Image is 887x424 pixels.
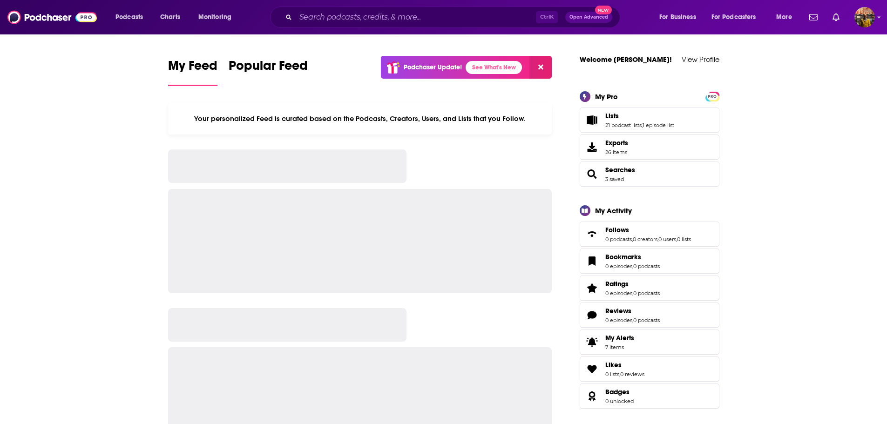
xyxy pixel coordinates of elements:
[605,280,629,288] span: Ratings
[707,92,718,99] a: PRO
[7,8,97,26] img: Podchaser - Follow, Share and Rate Podcasts
[605,263,632,269] a: 0 episodes
[653,10,708,25] button: open menu
[642,122,643,128] span: ,
[711,11,756,24] span: For Podcasters
[168,103,552,135] div: Your personalized Feed is curated based on the Podcasts, Creators, Users, and Lists that you Follow.
[605,253,660,261] a: Bookmarks
[682,55,719,64] a: View Profile
[580,135,719,160] a: Exports
[565,12,612,23] button: Open AdvancedNew
[676,236,677,242] span: ,
[605,398,634,404] a: 0 unlocked
[580,330,719,355] a: My Alerts
[404,63,462,71] p: Podchaser Update!
[619,371,620,377] span: ,
[770,10,804,25] button: open menu
[605,388,630,396] span: Badges
[707,93,718,100] span: PRO
[658,236,676,242] a: 0 users
[595,6,612,14] span: New
[605,139,628,147] span: Exports
[583,255,602,268] a: Bookmarks
[605,176,624,182] a: 3 saved
[605,307,631,315] span: Reviews
[192,10,244,25] button: open menu
[633,263,660,269] a: 0 podcasts
[168,58,217,86] a: My Feed
[605,344,634,350] span: 7 items
[659,11,696,24] span: For Business
[536,11,558,23] span: Ctrl K
[580,357,719,382] span: Likes
[605,280,660,288] a: Ratings
[657,236,658,242] span: ,
[583,309,602,322] a: Reviews
[595,92,618,101] div: My Pro
[806,9,821,25] a: Show notifications dropdown
[705,10,770,25] button: open menu
[605,361,644,369] a: Likes
[633,236,657,242] a: 0 creators
[620,371,644,377] a: 0 reviews
[198,11,231,24] span: Monitoring
[583,363,602,376] a: Likes
[109,10,155,25] button: open menu
[605,307,660,315] a: Reviews
[776,11,792,24] span: More
[583,141,602,154] span: Exports
[605,290,632,296] a: 0 episodes
[569,15,608,20] span: Open Advanced
[580,303,719,328] span: Reviews
[580,249,719,274] span: Bookmarks
[583,390,602,403] a: Badges
[677,236,691,242] a: 0 lists
[580,108,719,133] span: Lists
[580,162,719,187] span: Searches
[632,290,633,296] span: ,
[583,228,602,241] a: Follows
[632,263,633,269] span: ,
[580,55,672,64] a: Welcome [PERSON_NAME]!
[605,226,629,234] span: Follows
[854,7,875,27] button: Show profile menu
[583,168,602,181] a: Searches
[633,290,660,296] a: 0 podcasts
[160,11,180,24] span: Charts
[605,388,634,396] a: Badges
[580,276,719,301] span: Ratings
[279,7,629,28] div: Search podcasts, credits, & more...
[168,58,217,79] span: My Feed
[605,226,691,234] a: Follows
[583,114,602,127] a: Lists
[854,7,875,27] img: User Profile
[605,361,622,369] span: Likes
[605,371,619,377] a: 0 lists
[633,317,660,323] a: 0 podcasts
[605,112,619,120] span: Lists
[296,10,536,25] input: Search podcasts, credits, & more...
[229,58,308,79] span: Popular Feed
[583,282,602,295] a: Ratings
[605,122,642,128] a: 21 podcast lists
[605,334,634,342] span: My Alerts
[580,384,719,409] span: Badges
[829,9,843,25] a: Show notifications dropdown
[154,10,186,25] a: Charts
[605,317,632,323] a: 0 episodes
[605,236,632,242] a: 0 podcasts
[580,222,719,247] span: Follows
[466,61,522,74] a: See What's New
[854,7,875,27] span: Logged in as hratnayake
[605,166,635,174] span: Searches
[605,149,628,155] span: 26 items
[115,11,143,24] span: Podcasts
[605,112,674,120] a: Lists
[605,253,641,261] span: Bookmarks
[595,206,632,215] div: My Activity
[643,122,674,128] a: 1 episode list
[632,236,633,242] span: ,
[583,336,602,349] span: My Alerts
